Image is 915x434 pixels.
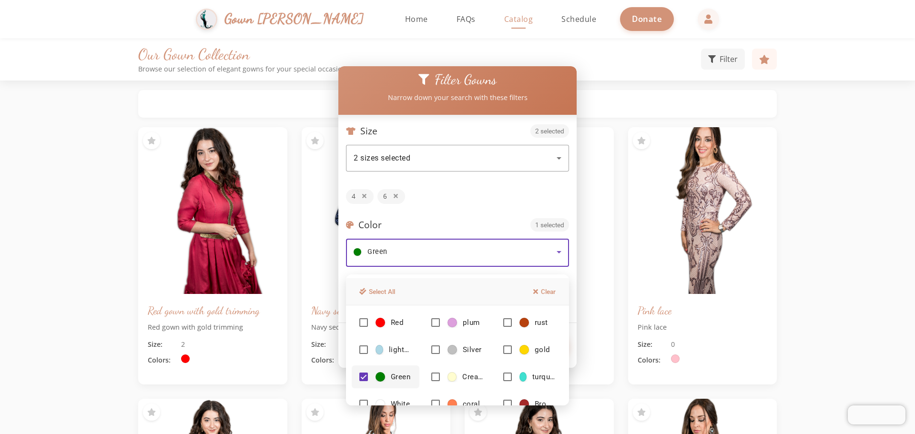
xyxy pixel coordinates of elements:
span: Cream [462,372,484,382]
iframe: Chatra live chat [848,405,905,424]
span: lightblue [389,345,412,355]
span: rust [535,318,548,328]
span: Red [391,318,404,328]
span: Brown [535,399,556,409]
span: Green [391,372,410,382]
span: White [391,399,410,409]
span: plum [463,318,480,328]
button: Select All [354,284,401,299]
button: Clear [528,284,561,299]
span: gold [535,345,550,355]
span: turquoise [532,372,556,382]
span: coral [463,399,480,409]
span: Silver [463,345,482,355]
